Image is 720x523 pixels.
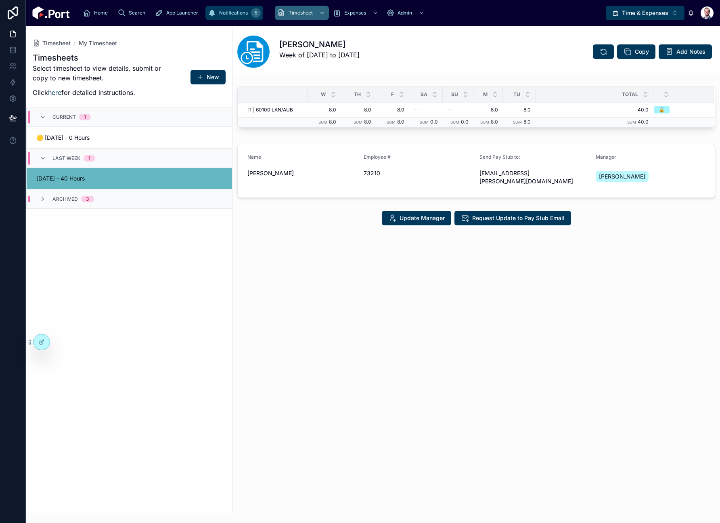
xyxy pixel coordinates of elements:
span: 8.0 [523,119,531,125]
a: [DATE] - 40 Hours [27,168,232,189]
span: Manager [596,154,616,160]
button: Add Notes [659,44,712,59]
span: Notifications [219,10,248,16]
span: Update Manager [400,214,445,222]
span: 73210 [364,169,473,177]
span: Timesheet [42,39,71,47]
span: Search [129,10,145,16]
div: 1 [84,114,86,120]
a: Admin [384,6,428,20]
span: [PERSON_NAME] [599,172,645,181]
a: here [48,88,61,97]
span: 40.0 [540,107,649,113]
span: -- [414,107,419,113]
span: 8.0 [364,119,371,125]
button: New [190,70,226,84]
span: [DATE] - 40 Hours [36,174,125,183]
div: 🔓 [659,106,665,113]
a: Expenses [331,6,382,20]
span: Employee # [364,154,391,160]
span: Add Notes [676,48,705,56]
p: Select timesheet to view details, submit or copy to new timesheet. [33,63,165,83]
a: Home [80,6,113,20]
span: 8.0 [491,119,498,125]
span: F [391,91,394,98]
span: 8.0 [346,107,371,113]
p: Week of [DATE] to [DATE] [279,50,360,60]
span: IT | 60100 LAN/AUB [247,107,293,113]
small: Sum [387,120,396,124]
span: Name [247,154,261,160]
button: Update Manager [382,211,451,225]
h1: [PERSON_NAME] [279,39,360,50]
button: Select Button [606,6,684,20]
a: App Launcher [153,6,204,20]
span: Expenses [344,10,366,16]
img: App logo [32,6,70,19]
small: Sum [627,120,636,124]
small: Sum [420,120,429,124]
span: 8.0 [381,107,404,113]
div: 5 [251,8,261,18]
span: [EMAIL_ADDRESS][PERSON_NAME][DOMAIN_NAME] [479,169,589,185]
span: 0.0 [461,119,469,125]
div: scrollable content [76,4,606,22]
span: 8.0 [508,107,531,113]
span: 8.0 [312,107,336,113]
small: Sum [513,120,522,124]
small: Sum [354,120,362,124]
button: Request Update to Pay Stub Email [454,211,571,225]
p: Click for detailed instructions. [33,88,165,97]
span: M [483,91,488,98]
button: Copy [617,44,655,59]
span: Sa [421,91,427,98]
span: Send Pay Stub to: [479,154,520,160]
span: [PERSON_NAME] [247,169,357,177]
a: Timesheet [33,39,71,47]
span: -- [448,107,452,113]
h1: Timesheets [33,52,165,63]
div: 3 [86,196,89,202]
a: 🟡 [DATE] - 0 Hours [27,127,232,148]
small: Sum [480,120,489,124]
span: Copy [635,48,649,56]
span: 8.0 [397,119,404,125]
span: W [321,91,326,98]
a: My Timesheet [79,39,117,47]
span: Last Week [52,155,80,162]
span: Request Update to Pay Stub Email [472,214,565,222]
span: Admin [398,10,412,16]
span: Su [451,91,458,98]
span: 8.0 [329,119,336,125]
span: 8.0 [478,107,498,113]
a: Timesheet [275,6,329,20]
span: Archived [52,196,78,202]
span: Timesheet [289,10,313,16]
span: Tu [513,91,520,98]
a: Search [115,6,151,20]
small: Sum [318,120,327,124]
span: Th [354,91,361,98]
span: Time & Expenses [622,9,668,17]
span: Current [52,114,76,120]
div: 1 [88,155,90,162]
span: App Launcher [166,10,198,16]
small: Sum [450,120,459,124]
span: 40.0 [638,119,649,125]
span: 🟡 [DATE] - 0 Hours [36,134,125,142]
span: Home [94,10,108,16]
span: Total [622,91,638,98]
span: 0.0 [430,119,438,125]
a: Notifications5 [205,6,263,20]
